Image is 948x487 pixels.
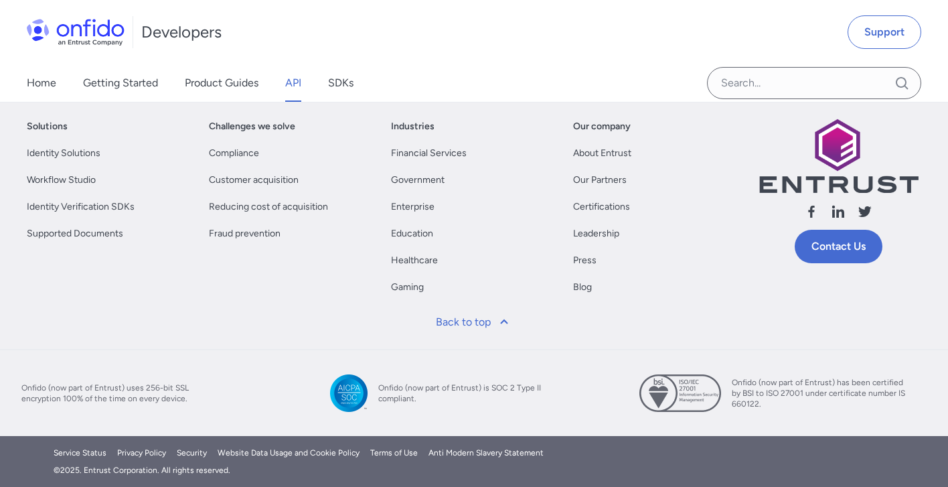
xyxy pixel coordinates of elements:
a: Privacy Policy [117,447,166,459]
a: Follow us linkedin [830,204,846,224]
a: Government [391,172,445,188]
a: Compliance [209,145,259,161]
span: Onfido (now part of Entrust) uses 256-bit SSL encryption 100% of the time on every device. [21,382,195,404]
h1: Developers [141,21,222,43]
a: Contact Us [795,230,882,263]
img: Onfido Logo [27,19,125,46]
img: SOC 2 Type II compliant [330,374,368,412]
a: Education [391,226,433,242]
a: Fraud prevention [209,226,281,242]
a: Service Status [54,447,106,459]
a: Getting Started [83,64,158,102]
img: Entrust logo [758,119,919,193]
a: Financial Services [391,145,467,161]
a: Workflow Studio [27,172,96,188]
a: Industries [391,119,434,135]
input: Onfido search input field [707,67,921,99]
svg: Follow us X (Twitter) [857,204,873,220]
a: Challenges we solve [209,119,295,135]
a: Certifications [573,199,630,215]
a: Terms of Use [370,447,418,459]
div: © 2025 . Entrust Corporation. All rights reserved. [54,464,894,476]
a: About Entrust [573,145,631,161]
a: Back to top [428,306,520,338]
a: Anti Modern Slavery Statement [428,447,544,459]
a: Our Partners [573,172,627,188]
a: Security [177,447,207,459]
a: Identity Solutions [27,145,100,161]
a: Blog [573,279,592,295]
a: Healthcare [391,253,438,269]
a: Our company [573,119,631,135]
a: Support [848,15,921,49]
a: Home [27,64,56,102]
span: Onfido (now part of Entrust) has been certified by BSI to ISO 27001 under certificate number IS 6... [732,377,906,409]
a: SDKs [328,64,353,102]
a: Enterprise [391,199,434,215]
a: Website Data Usage and Cookie Policy [218,447,360,459]
a: Identity Verification SDKs [27,199,135,215]
a: API [285,64,301,102]
a: Reducing cost of acquisition [209,199,328,215]
a: Product Guides [185,64,258,102]
a: Solutions [27,119,68,135]
a: Supported Documents [27,226,123,242]
a: Follow us X (Twitter) [857,204,873,224]
img: ISO 27001 certified [639,374,721,412]
a: Customer acquisition [209,172,299,188]
a: Press [573,253,597,269]
span: Onfido (now part of Entrust) is SOC 2 Type II compliant. [378,382,552,404]
a: Leadership [573,226,619,242]
a: Gaming [391,279,424,295]
svg: Follow us linkedin [830,204,846,220]
a: Follow us facebook [803,204,819,224]
svg: Follow us facebook [803,204,819,220]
